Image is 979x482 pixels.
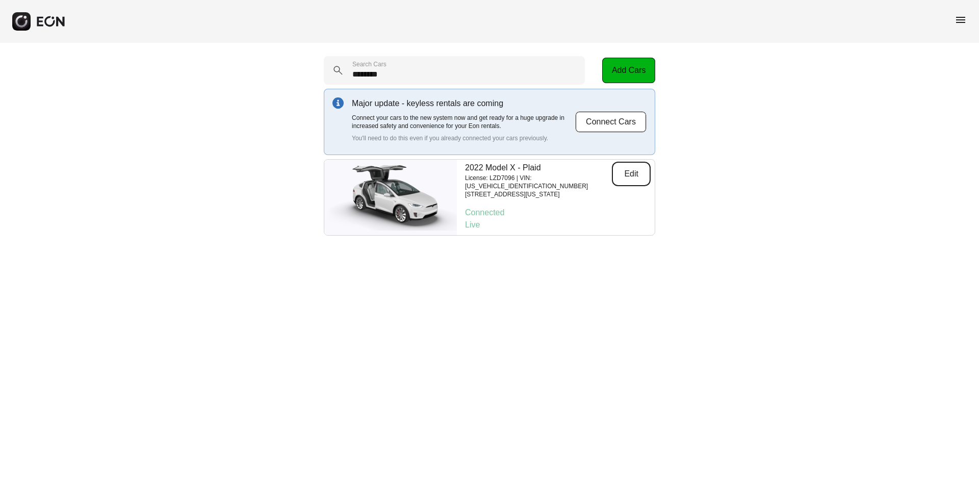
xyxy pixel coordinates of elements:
[612,162,651,186] button: Edit
[575,111,647,133] button: Connect Cars
[352,60,387,68] label: Search Cars
[465,174,612,190] p: License: LZD7096 | VIN: [US_VEHICLE_IDENTIFICATION_NUMBER]
[465,207,651,219] p: Connected
[352,97,575,110] p: Major update - keyless rentals are coming
[465,190,612,198] p: [STREET_ADDRESS][US_STATE]
[352,114,575,130] p: Connect your cars to the new system now and get ready for a huge upgrade in increased safety and ...
[465,219,651,231] p: Live
[352,134,575,142] p: You'll need to do this even if you already connected your cars previously.
[332,97,344,109] img: info
[465,162,612,174] p: 2022 Model X - Plaid
[955,14,967,26] span: menu
[602,58,655,83] button: Add Cars
[324,164,457,231] img: car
